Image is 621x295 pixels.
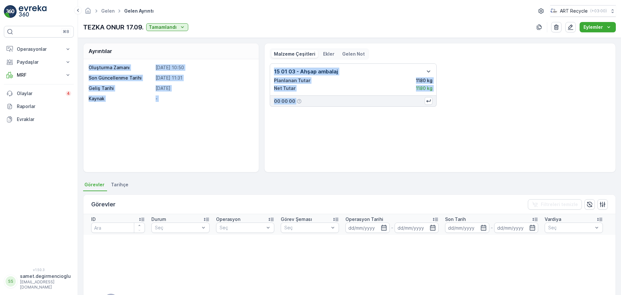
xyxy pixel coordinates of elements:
[17,116,71,123] p: Evraklar
[4,43,74,56] button: Operasyonlar
[123,8,155,14] span: Gelen ayrıntı
[4,268,74,272] span: v 1.50.3
[216,216,240,223] p: Operasyon
[17,103,71,110] p: Raporlar
[220,224,264,231] p: Seç
[590,8,607,14] p: ( +03:00 )
[91,200,115,209] p: Görevler
[391,224,393,232] p: -
[146,23,188,31] button: Tamamlandı
[445,223,489,233] input: dd/mm/yyyy
[345,223,390,233] input: dd/mm/yyyy
[4,5,17,18] img: logo
[17,59,61,65] p: Paydaşlar
[4,100,74,113] a: Raporlar
[281,216,312,223] p: Görev Şeması
[17,46,61,52] p: Operasyonlar
[155,224,200,231] p: Seç
[274,51,315,57] p: Malzeme Çeşitleri
[4,87,74,100] a: Olaylar4
[342,51,365,57] p: Gelen Not
[395,223,439,233] input: dd/mm/yyyy
[89,85,153,92] p: Geliş Tarihi
[91,216,96,223] p: ID
[149,24,177,30] p: Tamamlandı
[91,223,145,233] input: Ara
[583,24,603,30] p: Eylemler
[101,8,114,14] a: Gelen
[84,181,104,188] span: Görevler
[89,64,153,71] p: Oluşturma Zamanı
[274,98,295,104] p: 00 00 00
[274,77,310,84] p: Planlanan Tutar
[63,29,69,34] p: ⌘B
[297,99,302,104] div: Yardım Araç İkonu
[541,201,578,208] p: Filtreleri temizle
[545,216,561,223] p: Vardiya
[4,273,74,290] button: SSsamet.degirmencioglu[EMAIL_ADDRESS][DOMAIN_NAME]
[445,216,466,223] p: Son Tarih
[67,91,70,96] p: 4
[274,85,296,92] p: Net Tutar
[151,216,166,223] p: Durum
[4,69,74,82] button: MRF
[274,68,338,75] p: 15 01 03 - Ahşap ambalaj
[494,223,539,233] input: dd/mm/yyyy
[89,47,112,55] p: Ayrıntılar
[17,90,62,97] p: Olaylar
[156,64,252,71] p: [DATE] 10:50
[20,273,71,279] p: samet.degirmencioglu
[548,224,593,231] p: Seç
[345,216,383,223] p: Operasyon Tarihi
[17,72,61,78] p: MRF
[19,5,47,18] img: logo_light-DOdMpM7g.png
[156,75,252,81] p: [DATE] 11:31
[156,85,252,92] p: [DATE]
[528,199,582,210] button: Filtreleri temizle
[550,7,557,15] img: image_23.png
[156,95,252,102] p: -
[560,8,588,14] p: ART Recycle
[4,113,74,126] a: Evraklar
[416,85,432,92] p: 1180 kg
[580,22,616,32] button: Eylemler
[491,224,493,232] p: -
[20,279,71,290] p: [EMAIL_ADDRESS][DOMAIN_NAME]
[83,22,144,32] p: TEZKA ONUR 17.09.
[550,5,616,17] button: ART Recycle(+03:00)
[323,51,334,57] p: Ekler
[89,75,153,81] p: Son Güncellenme Tarihi
[4,56,74,69] button: Paydaşlar
[89,95,153,102] p: Kaynak
[111,181,128,188] span: Tarihçe
[84,10,92,15] a: Ana Sayfa
[5,276,16,287] div: SS
[284,224,329,231] p: Seç
[416,77,432,84] p: 1180 kg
